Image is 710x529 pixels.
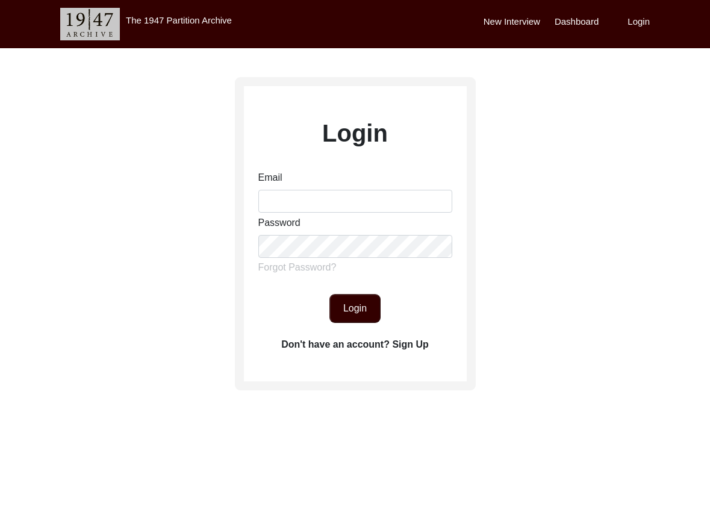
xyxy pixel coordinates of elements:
[329,294,381,323] button: Login
[60,8,120,40] img: header-logo.png
[126,15,232,25] label: The 1947 Partition Archive
[555,15,599,29] label: Dashboard
[258,260,337,275] label: Forgot Password?
[322,115,388,151] label: Login
[258,216,301,230] label: Password
[258,171,282,185] label: Email
[484,15,540,29] label: New Interview
[281,337,429,352] label: Don't have an account? Sign Up
[627,15,650,29] label: Login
